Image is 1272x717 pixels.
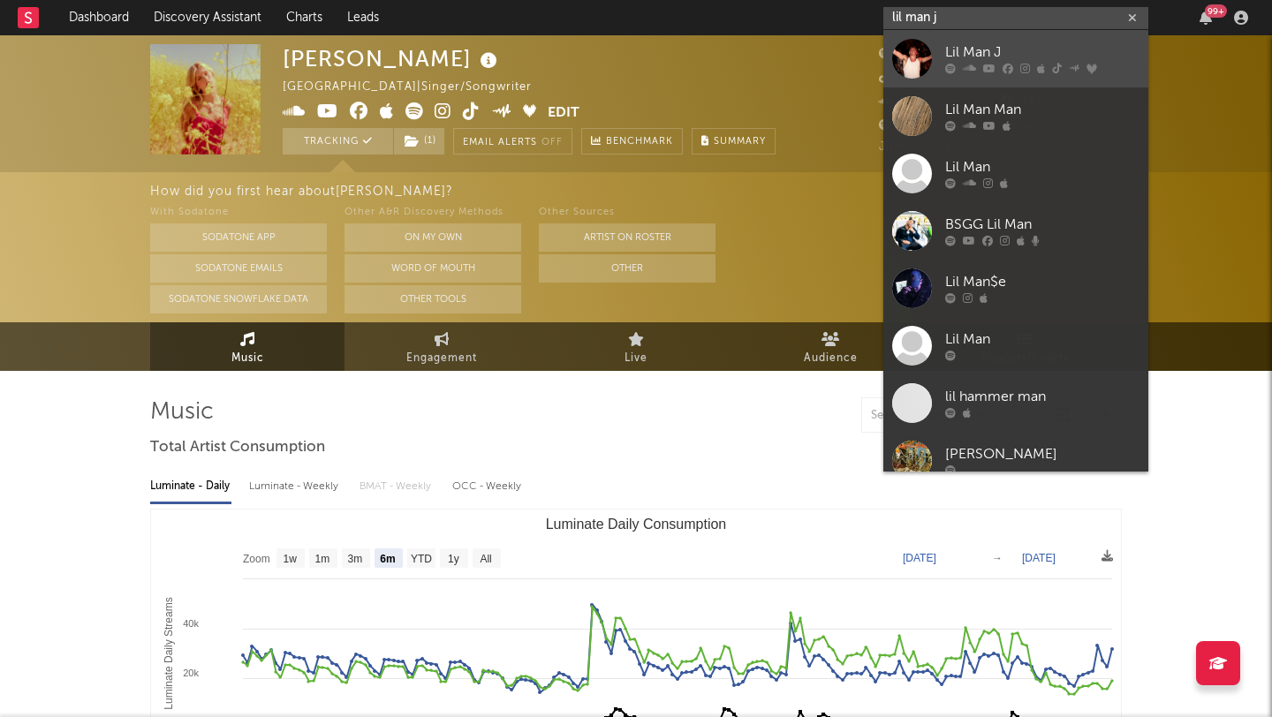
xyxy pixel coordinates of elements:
[606,132,673,153] span: Benchmark
[411,553,432,565] text: YTD
[150,472,231,502] div: Luminate - Daily
[945,444,1139,465] div: [PERSON_NAME]
[344,202,521,223] div: Other A&R Discovery Methods
[344,322,539,371] a: Engagement
[344,223,521,252] button: On My Own
[393,128,445,155] span: ( 1 )
[692,128,776,155] button: Summary
[883,30,1148,87] a: Lil Man J
[879,72,949,84] span: 472,800
[862,409,1049,423] input: Search by song name or URL
[879,141,984,153] span: Jump Score: 68.6
[150,254,327,283] button: Sodatone Emails
[945,387,1139,408] div: lil hammer man
[903,552,936,564] text: [DATE]
[539,322,733,371] a: Live
[883,202,1148,260] a: BSGG Lil Man
[243,553,270,565] text: Zoom
[581,128,683,155] a: Benchmark
[945,100,1139,121] div: Lil Man Man
[879,120,1056,132] span: 205,689 Monthly Listeners
[284,553,298,565] text: 1w
[945,329,1139,351] div: Lil Man
[945,272,1139,293] div: Lil Man$e
[883,7,1148,29] input: Search for artists
[714,137,766,147] span: Summary
[883,374,1148,432] a: lil hammer man
[804,348,858,369] span: Audience
[315,553,330,565] text: 1m
[163,597,175,709] text: Luminate Daily Streams
[231,348,264,369] span: Music
[883,317,1148,374] a: Lil Man
[453,128,572,155] button: Email AlertsOff
[183,668,199,678] text: 20k
[150,181,1272,202] div: How did you first hear about [PERSON_NAME] ?
[883,145,1148,202] a: Lil Man
[452,472,523,502] div: OCC - Weekly
[348,553,363,565] text: 3m
[883,432,1148,489] a: [PERSON_NAME]
[883,87,1148,145] a: Lil Man Man
[480,553,491,565] text: All
[1022,552,1056,564] text: [DATE]
[394,128,444,155] button: (1)
[541,138,563,147] em: Off
[150,202,327,223] div: With Sodatone
[283,77,552,98] div: [GEOGRAPHIC_DATA] | Singer/Songwriter
[150,223,327,252] button: Sodatone App
[548,102,579,125] button: Edit
[150,285,327,313] button: Sodatone Snowflake Data
[283,128,393,155] button: Tracking
[879,96,920,108] span: 110
[539,202,715,223] div: Other Sources
[883,260,1148,317] a: Lil Man$e
[879,49,939,60] span: 52,328
[1205,4,1227,18] div: 99 +
[945,157,1139,178] div: Lil Man
[249,472,342,502] div: Luminate - Weekly
[344,254,521,283] button: Word Of Mouth
[283,44,502,73] div: [PERSON_NAME]
[150,437,325,458] span: Total Artist Consumption
[406,348,477,369] span: Engagement
[546,517,727,532] text: Luminate Daily Consumption
[539,223,715,252] button: Artist on Roster
[539,254,715,283] button: Other
[448,553,459,565] text: 1y
[150,322,344,371] a: Music
[344,285,521,313] button: Other Tools
[380,553,395,565] text: 6m
[945,42,1139,64] div: Lil Man J
[183,618,199,629] text: 40k
[625,348,647,369] span: Live
[733,322,927,371] a: Audience
[945,215,1139,236] div: BSGG Lil Man
[1200,11,1212,25] button: 99+
[992,552,1003,564] text: →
